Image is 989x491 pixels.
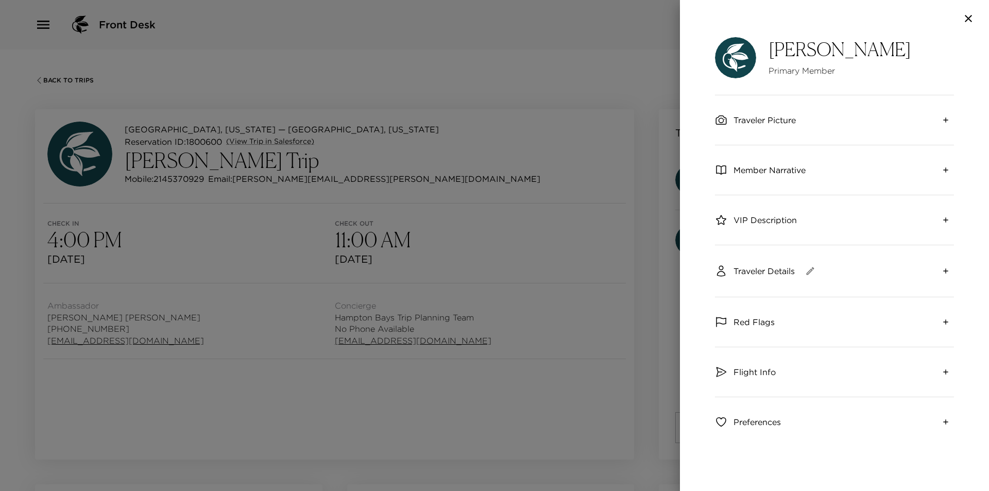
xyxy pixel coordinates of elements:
button: expand [937,314,954,330]
span: Traveler Details [734,265,795,277]
button: expand [937,162,954,178]
span: Traveler Picture [734,114,796,126]
button: expand [937,212,954,228]
button: expand [937,414,954,430]
img: avatar.4afec266560d411620d96f9f038fe73f.svg [715,37,756,78]
span: Primary Member [769,65,911,76]
button: expand [937,364,954,380]
span: Preferences [734,416,781,428]
span: Flight Info [734,366,776,378]
span: Red Flags [734,316,775,328]
button: expand [937,263,954,279]
button: expand [937,112,954,128]
h4: [PERSON_NAME] [769,39,911,61]
span: Member Narrative [734,164,806,176]
span: VIP Description [734,214,797,226]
